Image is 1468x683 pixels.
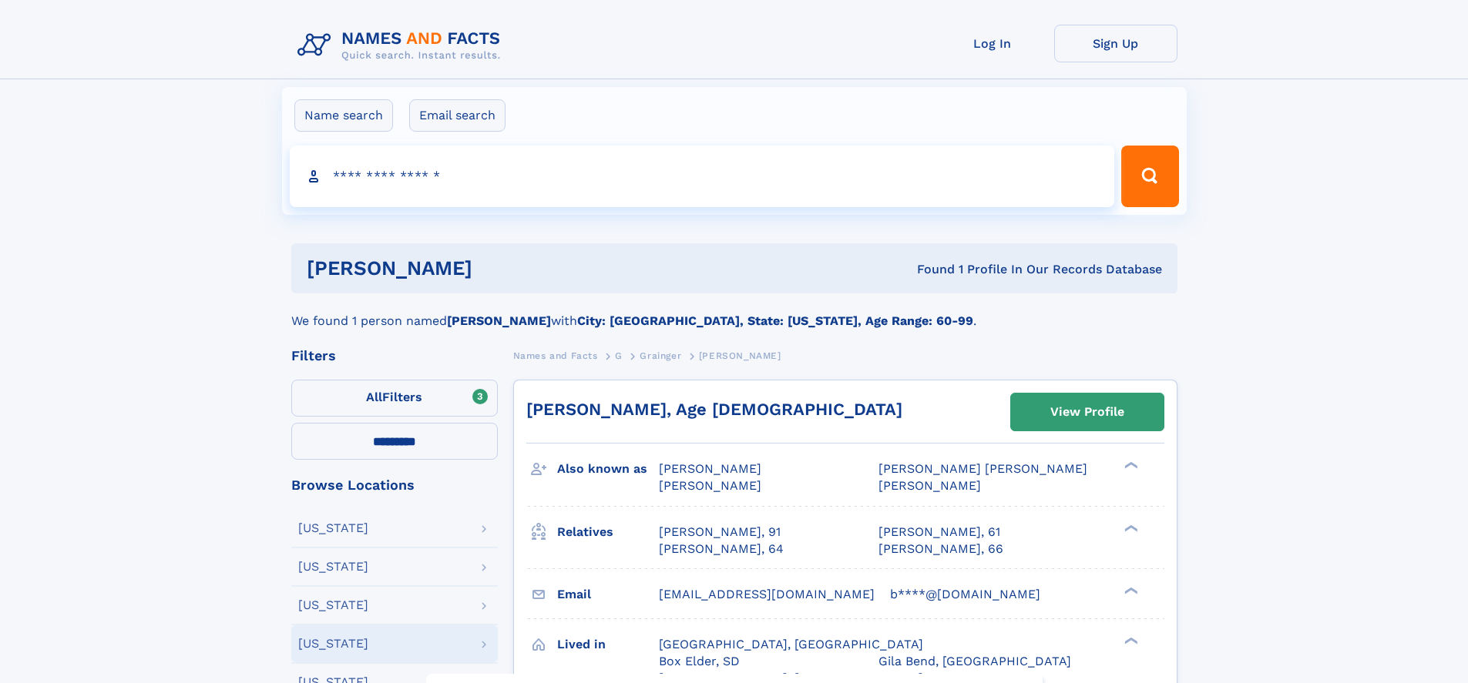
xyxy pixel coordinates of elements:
[366,390,382,404] span: All
[298,561,368,573] div: [US_STATE]
[659,524,781,541] a: [PERSON_NAME], 91
[291,25,513,66] img: Logo Names and Facts
[878,461,1087,476] span: [PERSON_NAME] [PERSON_NAME]
[640,346,681,365] a: Grainger
[1121,146,1178,207] button: Search Button
[878,524,1000,541] a: [PERSON_NAME], 61
[659,478,761,493] span: [PERSON_NAME]
[1050,394,1124,430] div: View Profile
[447,313,551,328] b: [PERSON_NAME]
[699,350,781,361] span: [PERSON_NAME]
[878,478,981,493] span: [PERSON_NAME]
[557,519,659,545] h3: Relatives
[1120,523,1139,533] div: ❯
[526,400,902,419] a: [PERSON_NAME], Age [DEMOGRAPHIC_DATA]
[291,380,498,417] label: Filters
[291,293,1177,330] div: We found 1 person named with .
[291,478,498,492] div: Browse Locations
[1054,25,1177,62] a: Sign Up
[290,146,1115,207] input: search input
[298,522,368,534] div: [US_STATE]
[1120,460,1139,470] div: ❯
[291,349,498,363] div: Filters
[1120,585,1139,595] div: ❯
[640,350,681,361] span: Grainger
[659,541,784,557] a: [PERSON_NAME], 64
[659,637,923,651] span: [GEOGRAPHIC_DATA], [GEOGRAPHIC_DATA]
[1120,635,1139,645] div: ❯
[1011,393,1164,430] a: View Profile
[557,456,659,482] h3: Also known as
[513,346,598,365] a: Names and Facts
[694,261,1162,278] div: Found 1 Profile In Our Records Database
[615,350,623,361] span: G
[659,461,761,476] span: [PERSON_NAME]
[409,99,506,132] label: Email search
[294,99,393,132] label: Name search
[659,654,740,668] span: Box Elder, SD
[615,346,623,365] a: G
[557,581,659,608] h3: Email
[557,631,659,658] h3: Lived in
[577,313,973,328] b: City: [GEOGRAPHIC_DATA], State: [US_STATE], Age Range: 60-99
[659,587,875,601] span: [EMAIL_ADDRESS][DOMAIN_NAME]
[307,259,695,278] h1: [PERSON_NAME]
[878,654,1071,668] span: Gila Bend, [GEOGRAPHIC_DATA]
[878,541,1003,557] a: [PERSON_NAME], 66
[931,25,1054,62] a: Log In
[298,638,368,650] div: [US_STATE]
[298,599,368,611] div: [US_STATE]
